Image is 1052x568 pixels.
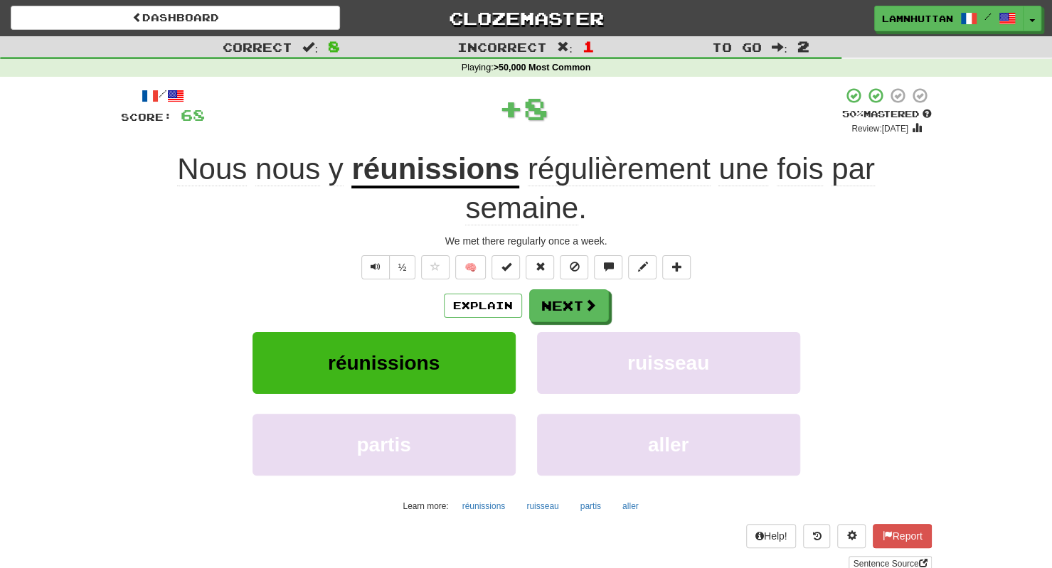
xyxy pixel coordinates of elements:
[465,191,578,225] span: semaine
[356,434,410,456] span: partis
[302,41,318,53] span: :
[526,255,554,279] button: Reset to 0% Mastered (alt+r)
[351,152,519,188] u: réunissions
[594,255,622,279] button: Discuss sentence (alt+u)
[712,40,762,54] span: To go
[560,255,588,279] button: Ignore sentence (alt+i)
[11,6,340,30] a: Dashboard
[328,38,340,55] span: 8
[328,352,440,374] span: réunissions
[455,495,514,517] button: réunissions
[121,111,172,123] span: Score:
[121,87,205,105] div: /
[403,501,448,511] small: Learn more:
[803,524,830,548] button: Round history (alt+y)
[529,289,609,322] button: Next
[223,40,292,54] span: Correct
[253,332,516,394] button: réunissions
[177,152,247,186] span: Nous
[842,108,932,121] div: Mastered
[851,124,908,134] small: Review: [DATE]
[457,40,547,54] span: Incorrect
[455,255,486,279] button: 🧠
[361,6,691,31] a: Clozemaster
[421,255,450,279] button: Favorite sentence (alt+f)
[358,255,416,279] div: Text-to-speech controls
[573,495,609,517] button: partis
[772,41,787,53] span: :
[537,332,800,394] button: ruisseau
[648,434,689,456] span: aller
[777,152,823,186] span: fois
[499,87,524,129] span: +
[662,255,691,279] button: Add to collection (alt+a)
[444,294,522,318] button: Explain
[628,255,657,279] button: Edit sentence (alt+d)
[874,6,1024,31] a: lamnhuttan /
[255,152,320,186] span: nous
[831,152,875,186] span: par
[583,38,595,55] span: 1
[537,414,800,476] button: aller
[181,106,205,124] span: 68
[465,152,874,225] span: .
[746,524,797,548] button: Help!
[361,255,390,279] button: Play sentence audio (ctl+space)
[627,352,709,374] span: ruisseau
[718,152,768,186] span: une
[882,12,953,25] span: lamnhuttan
[557,41,573,53] span: :
[493,63,590,73] strong: >50,000 Most Common
[873,524,931,548] button: Report
[842,108,864,119] span: 50 %
[524,90,548,126] span: 8
[615,495,647,517] button: aller
[984,11,992,21] span: /
[253,414,516,476] button: partis
[797,38,809,55] span: 2
[389,255,416,279] button: ½
[492,255,520,279] button: Set this sentence to 100% Mastered (alt+m)
[519,495,566,517] button: ruisseau
[329,152,344,186] span: y
[528,152,711,186] span: régulièrement
[121,234,932,248] div: We met there regularly once a week.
